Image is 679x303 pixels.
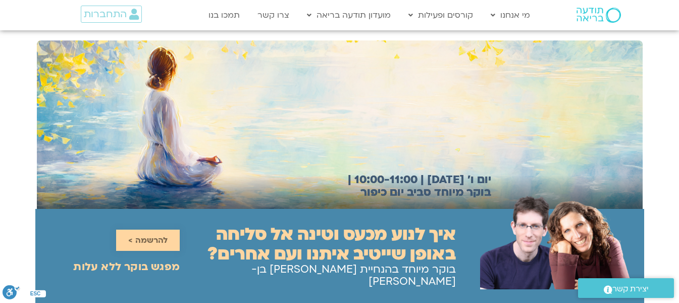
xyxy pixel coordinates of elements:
a: מי אנחנו [486,6,535,25]
span: יצירת קשר [612,282,649,296]
h2: בוקר מיוחד בהנחיית [PERSON_NAME] בן-[PERSON_NAME] [180,264,456,288]
a: מועדון תודעה בריאה [302,6,396,25]
a: תמכו בנו [203,6,245,25]
h2: מפגש בוקר ללא עלות [73,261,180,273]
a: צרו קשר [252,6,294,25]
a: קורסים ופעילות [403,6,478,25]
h2: יום ו׳ [DATE] | 10:00-11:00 | בוקר מיוחד סביב יום כיפור [332,174,491,199]
a: להרשמה > [116,230,180,251]
h2: איך לנוע מכעס וטינה אל סליחה באופן שייטיב איתנו ועם אחרים? [180,225,456,264]
img: תודעה בריאה [577,8,621,23]
a: התחברות [81,6,142,23]
span: התחברות [84,9,127,20]
a: יצירת קשר [578,278,674,298]
span: להרשמה > [128,236,168,245]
